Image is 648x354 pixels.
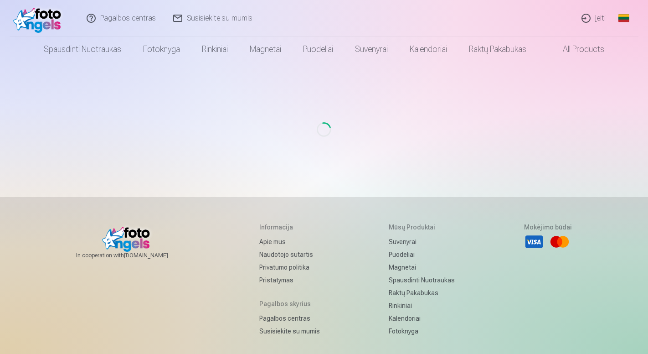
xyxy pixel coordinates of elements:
a: Rinkiniai [191,36,239,62]
span: In cooperation with [76,252,190,259]
a: Fotoknyga [132,36,191,62]
a: Puodeliai [389,248,455,261]
a: Pagalbos centras [259,312,320,325]
h5: Pagalbos skyrius [259,299,320,308]
a: Spausdinti nuotraukas [389,274,455,286]
a: Suvenyrai [389,235,455,248]
a: Raktų pakabukas [389,286,455,299]
a: Kalendoriai [389,312,455,325]
a: Apie mus [259,235,320,248]
h5: Informacija [259,223,320,232]
a: Pristatymas [259,274,320,286]
a: Rinkiniai [389,299,455,312]
a: Kalendoriai [399,36,458,62]
a: Susisiekite su mumis [259,325,320,338]
a: Spausdinti nuotraukas [33,36,132,62]
h5: Mokėjimo būdai [524,223,572,232]
li: Mastercard [550,232,570,252]
h5: Mūsų produktai [389,223,455,232]
a: Fotoknyga [389,325,455,338]
a: Privatumo politika [259,261,320,274]
a: Magnetai [239,36,292,62]
li: Visa [524,232,544,252]
a: Magnetai [389,261,455,274]
a: [DOMAIN_NAME] [124,252,190,259]
a: All products [537,36,615,62]
a: Puodeliai [292,36,344,62]
a: Naudotojo sutartis [259,248,320,261]
a: Suvenyrai [344,36,399,62]
img: /fa1 [13,4,66,33]
a: Raktų pakabukas [458,36,537,62]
